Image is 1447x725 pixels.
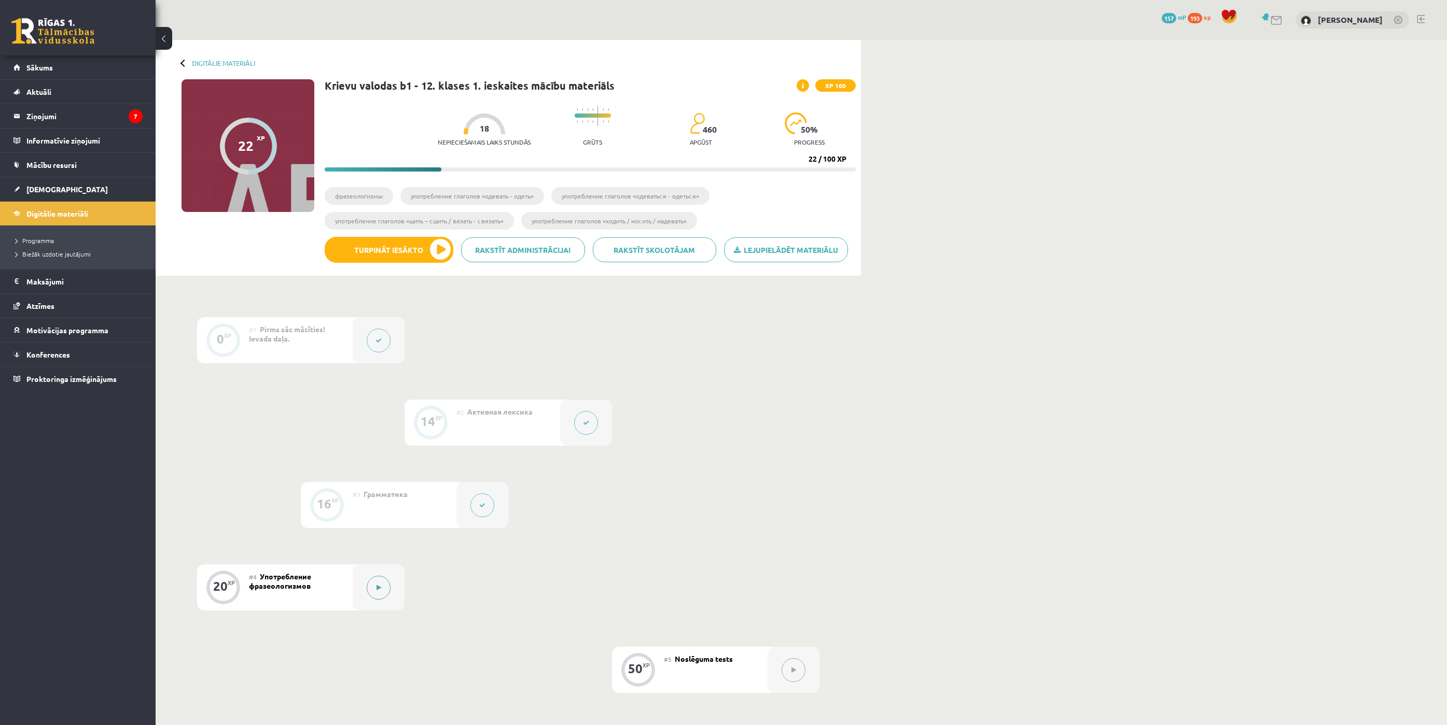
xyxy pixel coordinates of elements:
img: icon-short-line-57e1e144782c952c97e751825c79c345078a6d821885a25fce030b3d8c18986b.svg [592,120,593,123]
span: Konferences [26,350,70,359]
span: Употребление фразеологизмов [249,572,311,590]
span: 460 [703,125,717,134]
a: Lejupielādēt materiālu [724,237,848,262]
div: 0 [217,334,224,344]
div: 16 [317,499,331,508]
a: Rīgas 1. Tālmācības vidusskola [11,18,94,44]
span: [DEMOGRAPHIC_DATA] [26,184,108,194]
button: Turpināt iesākto [325,237,453,263]
div: 20 [213,581,228,591]
a: Maksājumi [13,269,143,293]
img: icon-short-line-57e1e144782c952c97e751825c79c345078a6d821885a25fce030b3d8c18986b.svg [577,108,578,111]
span: Motivācijas programma [26,325,108,335]
a: 157 mP [1162,13,1186,21]
img: icon-short-line-57e1e144782c952c97e751825c79c345078a6d821885a25fce030b3d8c18986b.svg [582,120,583,123]
span: 50 % [801,125,818,134]
span: Aktuāli [26,87,51,96]
span: 18 [480,124,489,133]
img: icon-short-line-57e1e144782c952c97e751825c79c345078a6d821885a25fce030b3d8c18986b.svg [603,108,604,111]
a: Programma [16,236,145,245]
span: #4 [249,573,257,581]
a: Proktoringa izmēģinājums [13,367,143,391]
img: icon-short-line-57e1e144782c952c97e751825c79c345078a6d821885a25fce030b3d8c18986b.svg [582,108,583,111]
span: Noslēguma tests [675,654,733,663]
a: Sākums [13,55,143,79]
a: Biežāk uzdotie jautājumi [16,249,145,259]
li: употребление глаголов «одеваться - одеться» [551,187,709,205]
a: [DEMOGRAPHIC_DATA] [13,177,143,201]
p: Nepieciešamais laiks stundās [438,138,531,146]
img: icon-short-line-57e1e144782c952c97e751825c79c345078a6d821885a25fce030b3d8c18986b.svg [587,108,588,111]
a: Digitālie materiāli [192,59,255,67]
span: 157 [1162,13,1176,23]
span: Sākums [26,63,53,72]
li: употребление глаголов «ходить / носить / надевать» [521,212,697,230]
img: icon-short-line-57e1e144782c952c97e751825c79c345078a6d821885a25fce030b3d8c18986b.svg [577,120,578,123]
a: Rakstīt administrācijai [461,237,585,262]
span: #5 [664,655,672,663]
h1: Krievu valodas b1 - 12. klases 1. ieskaites mācību materiāls [325,79,615,92]
div: XP [224,333,231,338]
a: Informatīvie ziņojumi [13,129,143,152]
img: icon-short-line-57e1e144782c952c97e751825c79c345078a6d821885a25fce030b3d8c18986b.svg [608,120,609,123]
a: [PERSON_NAME] [1318,15,1383,25]
li: употребление глаголов «одевать - одеть» [400,187,544,205]
span: #2 [456,408,464,416]
img: icon-short-line-57e1e144782c952c97e751825c79c345078a6d821885a25fce030b3d8c18986b.svg [592,108,593,111]
span: XP [257,134,265,141]
div: XP [228,580,235,586]
legend: Maksājumi [26,269,143,293]
a: Konferences [13,343,143,366]
span: Активная лексика [467,407,533,416]
img: icon-progress-161ccf0a02000e728c5f80fcf4c31c7af3da0e1684b2b1d7c360e028c24a22f1.svg [785,112,807,134]
img: icon-long-line-d9ea69661e0d244f92f715978eff75569469978d946b2353a9bb055b3ed8787d.svg [597,106,599,126]
span: xp [1204,13,1211,21]
div: 22 [238,138,254,153]
legend: Ziņojumi [26,104,143,128]
span: XP 100 [815,79,856,92]
div: XP [643,662,650,668]
span: Biežāk uzdotie jautājumi [16,250,91,258]
span: 193 [1188,13,1202,23]
li: употребление глаголов «шить – сшить / вязать - связать» [325,212,514,230]
legend: Informatīvie ziņojumi [26,129,143,152]
p: Grūts [583,138,602,146]
span: Pirms sāc mācīties! Ievada daļa. [249,324,325,343]
p: progress [794,138,825,146]
img: Ralfs Cipulis [1301,16,1311,26]
div: XP [435,415,442,421]
span: Atzīmes [26,301,54,310]
a: 193 xp [1188,13,1216,21]
li: фразеологизмы [325,187,393,205]
img: icon-short-line-57e1e144782c952c97e751825c79c345078a6d821885a25fce030b3d8c18986b.svg [603,120,604,123]
img: students-c634bb4e5e11cddfef0936a35e636f08e4e9abd3cc4e673bd6f9a4125e45ecb1.svg [690,112,705,134]
div: 14 [421,417,435,426]
a: Ziņojumi7 [13,104,143,128]
span: Proktoringa izmēģinājums [26,374,117,383]
span: Programma [16,236,54,245]
span: Mācību resursi [26,160,77,169]
span: #1 [249,325,257,334]
span: mP [1178,13,1186,21]
a: Digitālie materiāli [13,202,143,225]
p: apgūst [690,138,712,146]
span: Digitālie materiāli [26,209,88,218]
img: icon-short-line-57e1e144782c952c97e751825c79c345078a6d821885a25fce030b3d8c18986b.svg [608,108,609,111]
i: 7 [129,109,143,123]
div: 50 [628,664,643,673]
div: XP [331,497,339,503]
a: Atzīmes [13,294,143,318]
span: Грамматика [364,489,408,499]
img: icon-short-line-57e1e144782c952c97e751825c79c345078a6d821885a25fce030b3d8c18986b.svg [587,120,588,123]
span: #3 [353,490,360,499]
a: Aktuāli [13,80,143,104]
a: Motivācijas programma [13,318,143,342]
a: Rakstīt skolotājam [593,237,717,262]
a: Mācību resursi [13,153,143,177]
